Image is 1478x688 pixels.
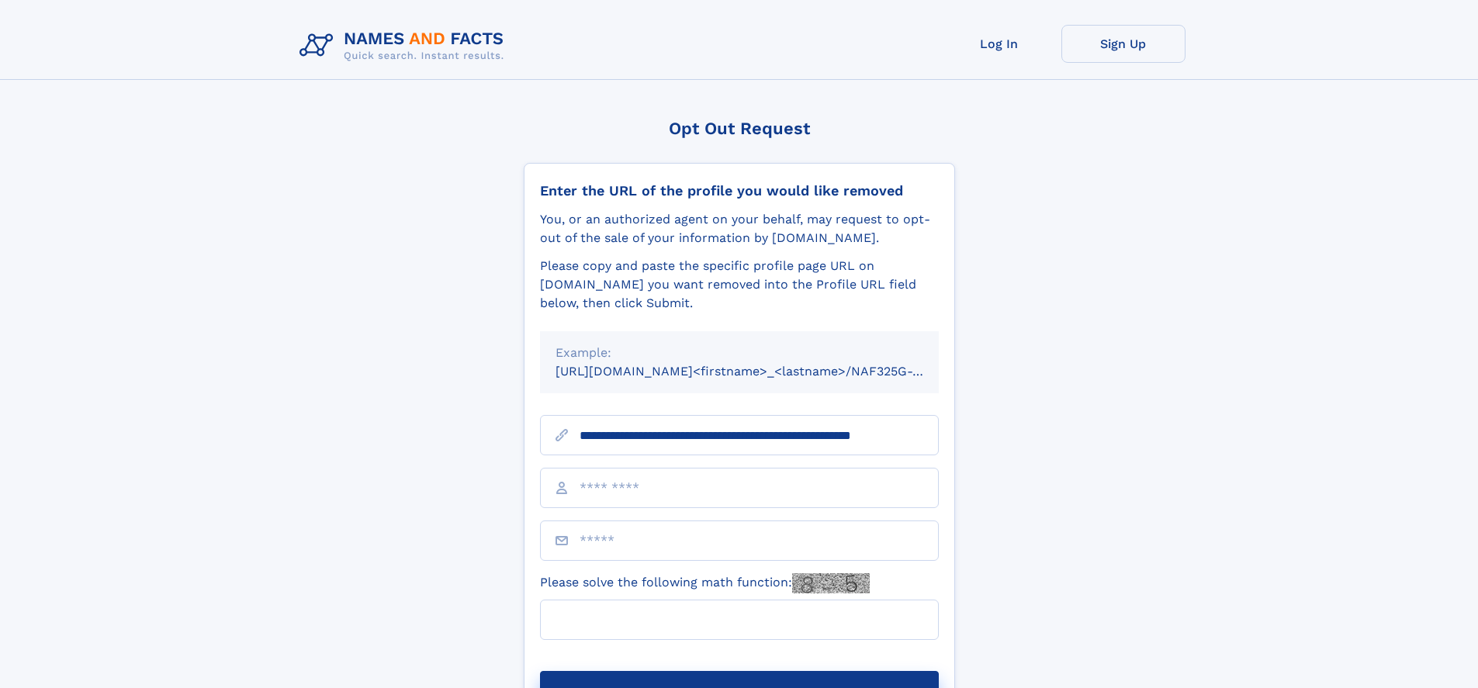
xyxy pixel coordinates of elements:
[1061,25,1186,63] a: Sign Up
[937,25,1061,63] a: Log In
[293,25,517,67] img: Logo Names and Facts
[540,210,939,247] div: You, or an authorized agent on your behalf, may request to opt-out of the sale of your informatio...
[556,364,968,379] small: [URL][DOMAIN_NAME]<firstname>_<lastname>/NAF325G-xxxxxxxx
[540,182,939,199] div: Enter the URL of the profile you would like removed
[556,344,923,362] div: Example:
[540,573,870,593] label: Please solve the following math function:
[540,257,939,313] div: Please copy and paste the specific profile page URL on [DOMAIN_NAME] you want removed into the Pr...
[524,119,955,138] div: Opt Out Request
